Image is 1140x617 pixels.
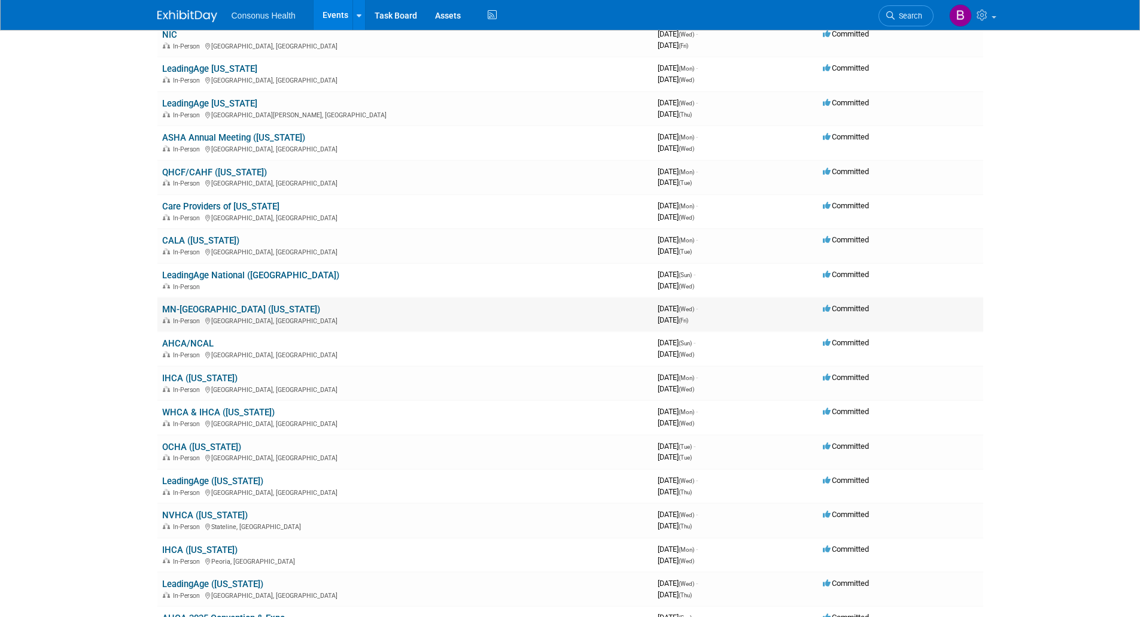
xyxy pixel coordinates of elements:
span: - [696,545,698,554]
span: Committed [823,98,869,107]
span: In-Person [173,454,203,462]
a: LeadingAge ([US_STATE]) [162,476,263,487]
span: In-Person [173,592,203,600]
span: [DATE] [658,373,698,382]
span: - [696,29,698,38]
span: Committed [823,201,869,210]
img: In-Person Event [163,454,170,460]
span: (Wed) [679,351,694,358]
span: [DATE] [658,98,698,107]
span: (Fri) [679,42,688,49]
span: In-Person [173,420,203,428]
span: (Mon) [679,375,694,381]
span: Committed [823,63,869,72]
span: - [694,338,695,347]
img: In-Person Event [163,180,170,186]
img: In-Person Event [163,283,170,289]
span: In-Person [173,386,203,394]
span: Committed [823,579,869,588]
a: OCHA ([US_STATE]) [162,442,241,452]
span: [DATE] [658,29,698,38]
img: In-Person Event [163,420,170,426]
img: In-Person Event [163,77,170,83]
span: Committed [823,407,869,416]
span: [DATE] [658,384,694,393]
span: In-Person [173,248,203,256]
span: Committed [823,338,869,347]
span: (Tue) [679,454,692,461]
span: - [696,132,698,141]
span: (Mon) [679,169,694,175]
span: (Wed) [679,558,694,564]
span: (Mon) [679,237,694,244]
span: (Thu) [679,111,692,118]
span: [DATE] [658,521,692,530]
span: (Wed) [679,100,694,107]
span: [DATE] [658,407,698,416]
span: Search [895,11,922,20]
span: Committed [823,167,869,176]
span: (Thu) [679,523,692,530]
span: Consonus Health [232,11,296,20]
span: (Thu) [679,592,692,598]
img: In-Person Event [163,386,170,392]
span: (Wed) [679,77,694,83]
span: (Tue) [679,180,692,186]
div: [GEOGRAPHIC_DATA], [GEOGRAPHIC_DATA] [162,41,648,50]
a: Care Providers of [US_STATE] [162,201,279,212]
span: [DATE] [658,63,698,72]
span: - [696,235,698,244]
span: - [694,442,695,451]
span: - [696,304,698,313]
a: CALA ([US_STATE]) [162,235,239,246]
div: [GEOGRAPHIC_DATA], [GEOGRAPHIC_DATA] [162,247,648,256]
span: Committed [823,29,869,38]
span: (Wed) [679,214,694,221]
div: [GEOGRAPHIC_DATA][PERSON_NAME], [GEOGRAPHIC_DATA] [162,110,648,119]
img: In-Person Event [163,42,170,48]
span: Committed [823,132,869,141]
span: [DATE] [658,281,694,290]
span: [DATE] [658,338,695,347]
div: [GEOGRAPHIC_DATA], [GEOGRAPHIC_DATA] [162,178,648,187]
span: In-Person [173,111,203,119]
div: [GEOGRAPHIC_DATA], [GEOGRAPHIC_DATA] [162,487,648,497]
span: [DATE] [658,304,698,313]
span: (Tue) [679,443,692,450]
span: (Wed) [679,478,694,484]
span: (Mon) [679,203,694,209]
span: - [696,510,698,519]
span: (Wed) [679,512,694,518]
a: NIC [162,29,177,40]
span: [DATE] [658,270,695,279]
span: In-Person [173,145,203,153]
a: WHCA & IHCA ([US_STATE]) [162,407,275,418]
a: LeadingAge National ([GEOGRAPHIC_DATA]) [162,270,339,281]
span: [DATE] [658,349,694,358]
span: Committed [823,510,869,519]
span: Committed [823,235,869,244]
div: [GEOGRAPHIC_DATA], [GEOGRAPHIC_DATA] [162,75,648,84]
div: [GEOGRAPHIC_DATA], [GEOGRAPHIC_DATA] [162,452,648,462]
span: (Mon) [679,409,694,415]
span: (Wed) [679,580,694,587]
span: - [696,476,698,485]
span: (Wed) [679,283,694,290]
img: In-Person Event [163,489,170,495]
div: [GEOGRAPHIC_DATA], [GEOGRAPHIC_DATA] [162,384,648,394]
a: IHCA ([US_STATE]) [162,373,238,384]
span: Committed [823,304,869,313]
span: [DATE] [658,545,698,554]
span: Committed [823,270,869,279]
span: [DATE] [658,41,688,50]
div: [GEOGRAPHIC_DATA], [GEOGRAPHIC_DATA] [162,349,648,359]
a: QHCF/CAHF ([US_STATE]) [162,167,267,178]
div: [GEOGRAPHIC_DATA], [GEOGRAPHIC_DATA] [162,590,648,600]
span: - [694,270,695,279]
span: (Mon) [679,65,694,72]
a: Search [878,5,934,26]
span: [DATE] [658,476,698,485]
span: (Fri) [679,317,688,324]
span: - [696,167,698,176]
span: In-Person [173,180,203,187]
